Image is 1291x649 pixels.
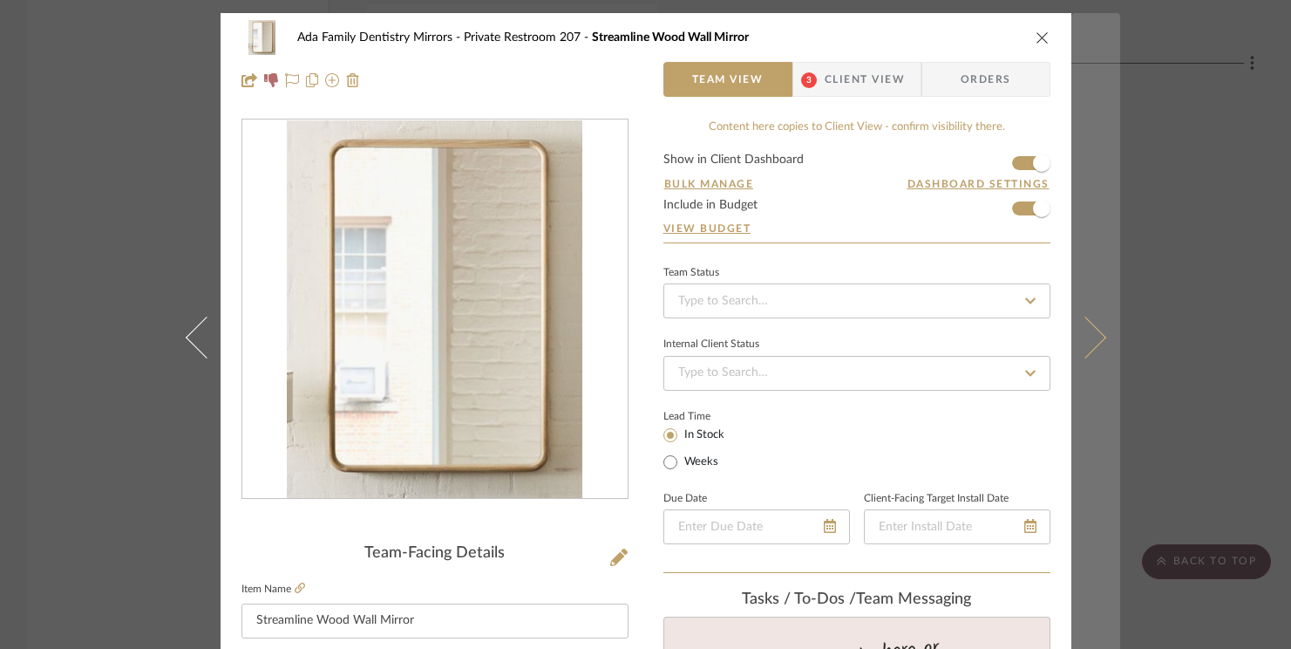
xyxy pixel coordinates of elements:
[663,269,719,277] div: Team Status
[663,591,1050,610] div: team Messaging
[663,119,1050,136] div: Content here copies to Client View - confirm visibility there.
[346,73,360,87] img: Remove from project
[663,284,1050,318] input: Type to Search…
[692,62,764,97] span: Team View
[592,31,749,44] span: Streamline Wood Wall Mirror
[242,120,628,499] div: 0
[287,120,582,499] img: eec692f6-4a2a-4ef2-90ba-57a422257488_436x436.jpg
[241,20,283,55] img: eec692f6-4a2a-4ef2-90ba-57a422257488_48x40.jpg
[241,582,305,597] label: Item Name
[864,495,1009,503] label: Client-Facing Target Install Date
[663,340,759,349] div: Internal Client Status
[864,509,1050,544] input: Enter Install Date
[241,544,629,564] div: Team-Facing Details
[825,62,905,97] span: Client View
[801,72,817,88] span: 3
[663,222,1050,236] a: View Budget
[1035,30,1050,45] button: close
[663,356,1050,391] input: Type to Search…
[663,424,753,473] mat-radio-group: Select item type
[907,176,1050,192] button: Dashboard Settings
[663,509,850,544] input: Enter Due Date
[681,427,724,443] label: In Stock
[663,495,707,503] label: Due Date
[663,408,753,424] label: Lead Time
[297,31,464,44] span: Ada Family Dentistry Mirrors
[681,454,718,470] label: Weeks
[742,591,856,607] span: Tasks / To-Dos /
[241,604,629,639] input: Enter Item Name
[464,31,592,44] span: Private Restroom 207
[663,176,755,192] button: Bulk Manage
[941,62,1030,97] span: Orders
